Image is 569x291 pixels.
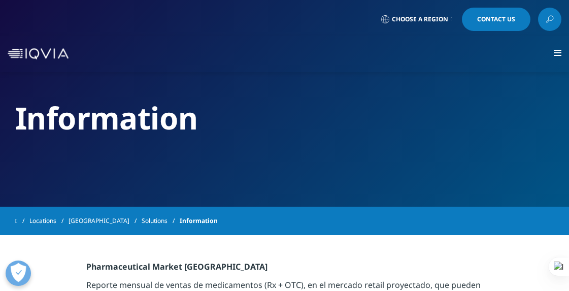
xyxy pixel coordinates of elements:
[462,8,530,31] a: Contact Us
[477,16,515,22] span: Contact Us
[180,212,218,230] span: Information
[6,261,31,286] button: Open Preferences
[86,261,267,272] strong: Pharmaceutical Market [GEOGRAPHIC_DATA]
[142,212,180,230] a: Solutions
[392,15,448,23] span: Choose a Region
[15,99,554,137] h2: Information
[29,212,69,230] a: Locations
[69,212,142,230] a: [GEOGRAPHIC_DATA]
